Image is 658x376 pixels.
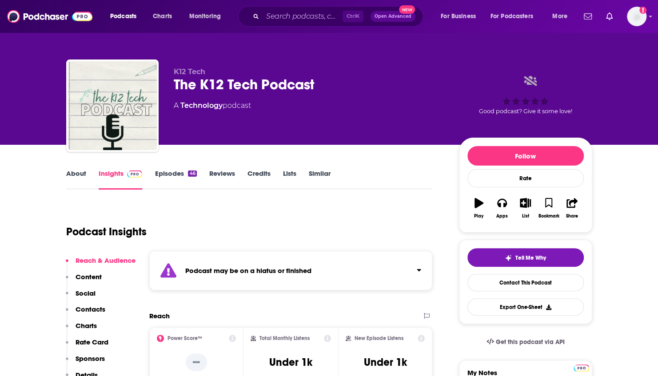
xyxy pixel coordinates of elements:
[505,254,512,261] img: tell me why sparkle
[180,101,223,110] a: Technology
[188,170,196,177] div: 46
[515,254,546,261] span: Tell Me Why
[627,7,646,26] button: Show profile menu
[174,67,205,76] span: K12 Tech
[247,169,271,190] a: Credits
[283,169,296,190] a: Lists
[514,192,537,224] button: List
[479,331,572,353] a: Get this podcast via API
[189,10,221,23] span: Monitoring
[495,338,564,346] span: Get this podcast via API
[66,256,136,273] button: Reach & Audience
[309,169,331,190] a: Similar
[566,214,578,219] div: Share
[66,289,96,305] button: Social
[167,335,202,341] h2: Power Score™
[627,7,646,26] img: User Profile
[371,11,415,22] button: Open AdvancedNew
[399,5,415,14] span: New
[467,146,584,166] button: Follow
[209,169,235,190] a: Reviews
[155,169,196,190] a: Episodes46
[104,9,148,24] button: open menu
[110,10,136,23] span: Podcasts
[537,192,560,224] button: Bookmark
[76,338,108,346] p: Rate Card
[364,356,407,369] h3: Under 1k
[491,192,514,224] button: Apps
[343,11,363,22] span: Ctrl K
[522,214,529,219] div: List
[66,354,105,371] button: Sponsors
[76,321,97,330] p: Charts
[76,289,96,297] p: Social
[7,8,92,25] img: Podchaser - Follow, Share and Rate Podcasts
[602,9,616,24] a: Show notifications dropdown
[580,9,595,24] a: Show notifications dropdown
[153,10,172,23] span: Charts
[441,10,476,23] span: For Business
[479,108,572,115] span: Good podcast? Give it some love!
[375,14,411,19] span: Open Advanced
[560,192,583,224] button: Share
[66,321,97,338] button: Charts
[546,9,578,24] button: open menu
[183,9,232,24] button: open menu
[76,354,105,363] p: Sponsors
[474,214,483,219] div: Play
[467,274,584,291] a: Contact This Podcast
[485,9,546,24] button: open menu
[491,10,533,23] span: For Podcasters
[574,363,589,372] a: Pro website
[552,10,567,23] span: More
[467,248,584,267] button: tell me why sparkleTell Me Why
[467,169,584,187] div: Rate
[66,305,105,321] button: Contacts
[247,6,431,27] div: Search podcasts, credits, & more...
[66,338,108,354] button: Rate Card
[185,266,311,275] strong: Podcast may be on a hiatus or finished
[99,169,143,190] a: InsightsPodchaser Pro
[66,169,86,190] a: About
[174,100,251,111] div: A podcast
[186,353,207,371] p: --
[76,305,105,313] p: Contacts
[467,192,491,224] button: Play
[147,9,177,24] a: Charts
[269,356,312,369] h3: Under 1k
[127,170,143,178] img: Podchaser Pro
[259,335,310,341] h2: Total Monthly Listens
[459,67,592,123] div: Good podcast? Give it some love!
[496,214,508,219] div: Apps
[66,273,102,289] button: Content
[76,256,136,265] p: Reach & Audience
[467,298,584,316] button: Export One-Sheet
[538,214,559,219] div: Bookmark
[76,273,102,281] p: Content
[639,7,646,14] svg: Add a profile image
[355,335,403,341] h2: New Episode Listens
[149,251,433,290] section: Click to expand status details
[68,61,157,150] img: The K12 Tech Podcast
[149,312,170,320] h2: Reach
[263,9,343,24] input: Search podcasts, credits, & more...
[627,7,646,26] span: Logged in as WE_Broadcast
[435,9,487,24] button: open menu
[66,225,147,238] h1: Podcast Insights
[574,364,589,372] img: Podchaser Pro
